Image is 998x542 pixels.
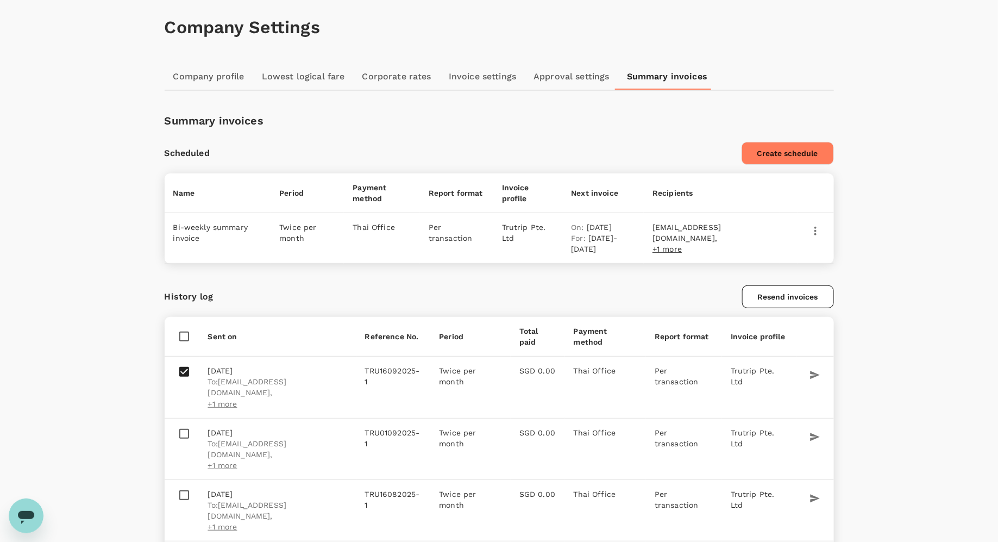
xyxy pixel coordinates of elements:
[253,64,354,90] a: Lowest logical fare
[571,188,635,198] p: Next invoice
[356,418,431,479] td: TRU01092025-1
[525,64,618,90] a: Approval settings
[655,331,713,342] p: Report format
[574,490,616,499] span: Thai Office
[502,182,554,204] p: Invoice profile
[208,365,348,376] p: [DATE]
[742,142,834,165] button: Create schedule
[652,245,682,253] span: +1 more
[165,17,834,38] h1: Company Settings
[618,64,716,90] a: Summary invoices
[742,285,834,308] button: Resend invoices
[354,64,440,90] a: Corporate rates
[173,222,262,244] p: Bi-weekly summary invoice
[502,222,554,244] p: Trutrip Pte. Ltd
[429,188,485,198] p: Report format
[173,188,262,198] p: Name
[511,357,565,418] td: SGD 0.00
[439,331,502,342] p: Period
[722,357,797,418] td: Trutrip Pte. Ltd
[165,113,263,129] p: Summary invoices
[571,233,635,254] p: [DATE] - [DATE]
[571,234,588,242] span: For :
[365,331,422,342] p: Reference No.
[429,222,485,244] p: Per transaction
[571,222,635,233] p: [DATE]
[511,418,565,479] td: SGD 0.00
[731,331,788,342] p: Invoice profile
[655,428,699,448] span: Per transaction
[439,366,476,386] span: Twice per month
[208,376,348,398] p: To: [EMAIL_ADDRESS][DOMAIN_NAME],
[574,366,616,375] span: Thai Office
[208,500,348,521] p: To: [EMAIL_ADDRESS][DOMAIN_NAME],
[165,290,214,303] p: History log
[571,223,587,232] span: On :
[722,418,797,479] td: Trutrip Pte. Ltd
[519,326,556,347] p: Total paid
[652,222,771,244] p: [EMAIL_ADDRESS][DOMAIN_NAME],
[439,490,476,509] span: Twice per month
[655,490,699,509] span: Per transaction
[208,438,348,460] p: To: [EMAIL_ADDRESS][DOMAIN_NAME],
[208,489,348,500] p: [DATE]
[9,499,43,533] iframe: Button to launch messaging window
[208,331,348,342] p: Sent on
[440,64,525,90] a: Invoice settings
[652,188,771,198] p: Recipients
[574,326,637,347] p: Payment method
[356,479,431,541] td: TRU16082025-1
[165,64,253,90] a: Company profile
[165,147,210,160] p: Scheduled
[208,427,348,438] p: [DATE]
[655,366,699,386] span: Per transaction
[208,522,237,531] span: +1 more
[208,461,237,470] span: +1 more
[356,357,431,418] td: TRU16092025-1
[208,400,237,408] span: +1 more
[279,188,335,198] p: Period
[439,428,476,448] span: Twice per month
[722,479,797,541] td: Trutrip Pte. Ltd
[353,182,411,204] p: Payment method
[279,222,335,244] p: Twice per month
[574,428,616,437] span: Thai Office
[353,222,411,233] p: Thai Office
[511,479,565,541] td: SGD 0.00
